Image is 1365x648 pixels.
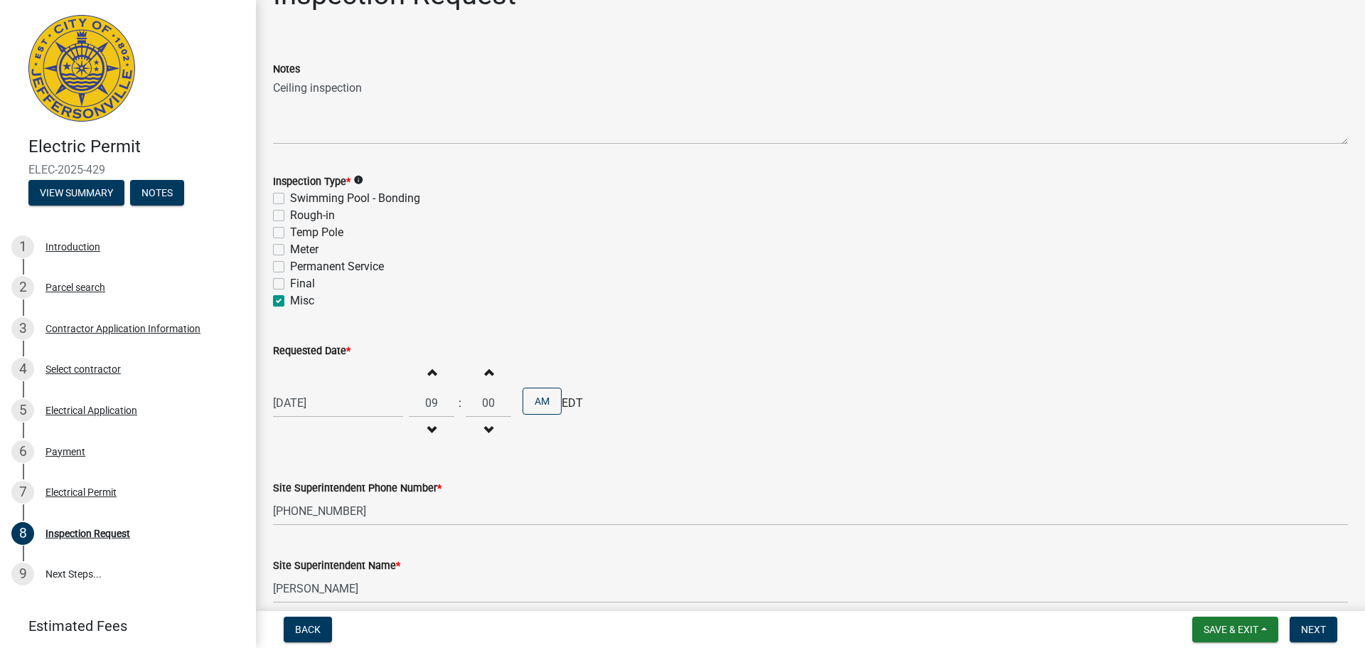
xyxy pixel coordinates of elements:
[130,180,184,206] button: Notes
[11,399,34,422] div: 5
[45,529,130,538] div: Inspection Request
[273,65,300,75] label: Notes
[284,617,332,642] button: Back
[28,163,227,176] span: ELEC-2025-429
[45,405,137,415] div: Electrical Application
[45,364,121,374] div: Select contractor
[523,388,562,415] button: AM
[11,276,34,299] div: 2
[273,388,403,418] input: mm/dd/yyyy
[28,15,135,122] img: City of Jeffersonville, Indiana
[28,137,245,157] h4: Electric Permit
[290,275,315,292] label: Final
[273,484,441,494] label: Site Superintendent Phone Number
[1204,624,1258,635] span: Save & Exit
[11,563,34,585] div: 9
[11,440,34,463] div: 6
[45,487,117,497] div: Electrical Permit
[273,177,350,187] label: Inspection Type
[11,358,34,381] div: 4
[11,481,34,504] div: 7
[290,292,314,309] label: Misc
[295,624,321,635] span: Back
[273,346,350,356] label: Requested Date
[11,317,34,340] div: 3
[45,242,100,252] div: Introduction
[11,522,34,545] div: 8
[28,180,124,206] button: View Summary
[290,207,335,224] label: Rough-in
[290,258,384,275] label: Permanent Service
[562,395,583,412] span: EDT
[353,175,363,185] i: info
[409,388,454,418] input: Hours
[1301,624,1326,635] span: Next
[28,188,124,199] wm-modal-confirm: Summary
[290,190,420,207] label: Swimming Pool - Bonding
[454,395,466,412] div: :
[1192,617,1278,642] button: Save & Exit
[130,188,184,199] wm-modal-confirm: Notes
[45,282,105,292] div: Parcel search
[1290,617,1337,642] button: Next
[273,561,400,571] label: Site Superintendent Name
[45,324,200,334] div: Contractor Application Information
[11,612,233,640] a: Estimated Fees
[290,224,343,241] label: Temp Pole
[11,235,34,258] div: 1
[45,447,85,457] div: Payment
[466,388,511,418] input: Minutes
[290,241,318,258] label: Meter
